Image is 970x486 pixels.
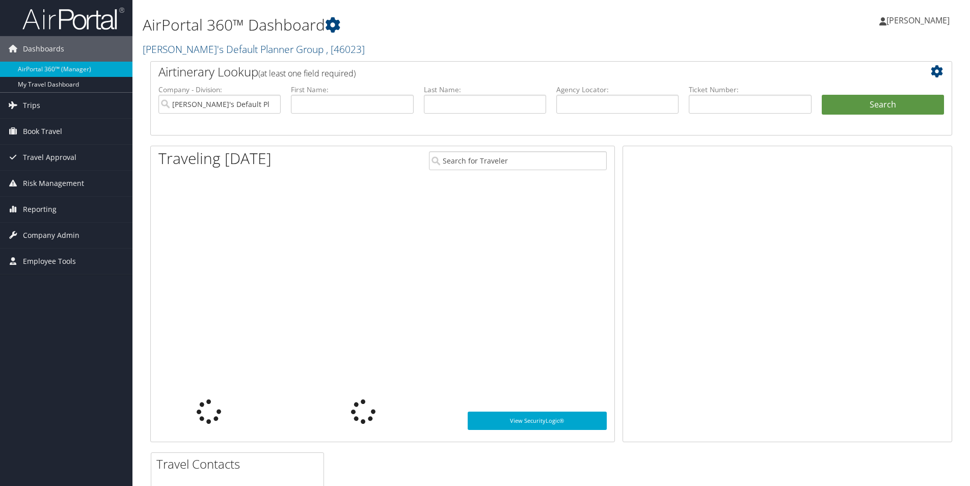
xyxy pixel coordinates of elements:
[23,93,40,118] span: Trips
[879,5,960,36] a: [PERSON_NAME]
[23,145,76,170] span: Travel Approval
[23,119,62,144] span: Book Travel
[258,68,356,79] span: (at least one field required)
[23,249,76,274] span: Employee Tools
[291,85,413,95] label: First Name:
[429,151,607,170] input: Search for Traveler
[156,455,324,473] h2: Travel Contacts
[886,15,950,26] span: [PERSON_NAME]
[158,63,877,80] h2: Airtinerary Lookup
[468,412,607,430] a: View SecurityLogic®
[23,171,84,196] span: Risk Management
[23,36,64,62] span: Dashboards
[143,14,687,36] h1: AirPortal 360™ Dashboard
[158,148,272,169] h1: Traveling [DATE]
[23,197,57,222] span: Reporting
[822,95,944,115] button: Search
[556,85,679,95] label: Agency Locator:
[158,85,281,95] label: Company - Division:
[326,42,365,56] span: , [ 46023 ]
[22,7,124,31] img: airportal-logo.png
[23,223,79,248] span: Company Admin
[143,42,365,56] a: [PERSON_NAME]'s Default Planner Group
[689,85,811,95] label: Ticket Number:
[424,85,546,95] label: Last Name:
